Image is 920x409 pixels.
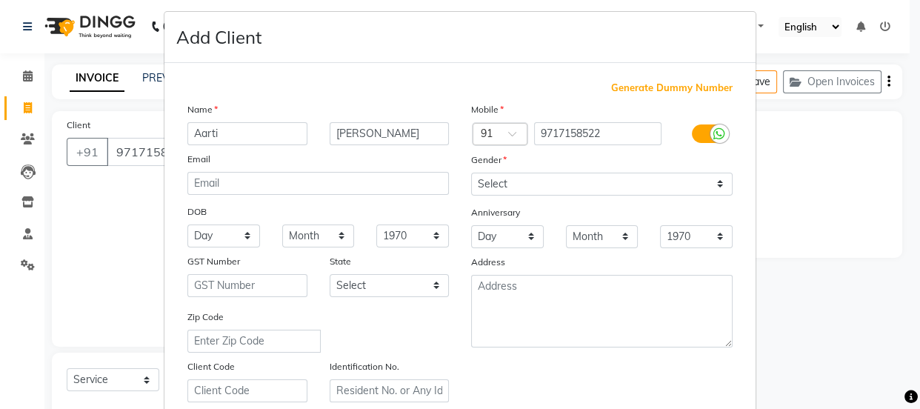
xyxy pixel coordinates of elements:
[187,360,235,373] label: Client Code
[187,274,307,297] input: GST Number
[471,153,507,167] label: Gender
[187,205,207,219] label: DOB
[187,153,210,166] label: Email
[611,81,733,96] span: Generate Dummy Number
[187,379,307,402] input: Client Code
[187,172,449,195] input: Email
[330,122,450,145] input: Last Name
[187,122,307,145] input: First Name
[330,255,351,268] label: State
[187,310,224,324] label: Zip Code
[534,122,662,145] input: Mobile
[187,330,321,353] input: Enter Zip Code
[330,379,450,402] input: Resident No. or Any Id
[330,360,399,373] label: Identification No.
[187,255,240,268] label: GST Number
[471,206,520,219] label: Anniversary
[187,103,218,116] label: Name
[471,256,505,269] label: Address
[471,103,504,116] label: Mobile
[176,24,261,50] h4: Add Client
